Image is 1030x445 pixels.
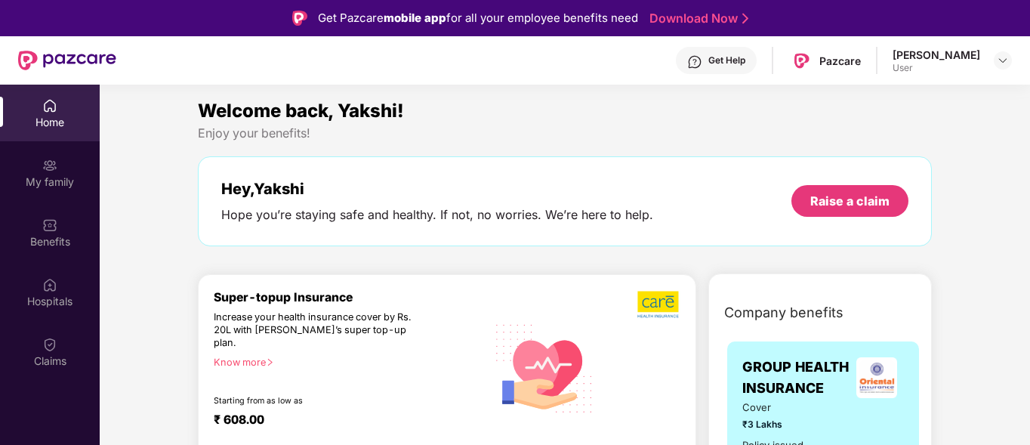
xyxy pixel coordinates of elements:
[893,62,980,74] div: User
[221,180,653,198] div: Hey, Yakshi
[384,11,446,25] strong: mobile app
[198,125,932,141] div: Enjoy your benefits!
[214,290,486,304] div: Super-topup Insurance
[893,48,980,62] div: [PERSON_NAME]
[214,357,477,367] div: Know more
[724,302,843,323] span: Company benefits
[819,54,861,68] div: Pazcare
[214,311,421,350] div: Increase your health insurance cover by Rs. 20L with [PERSON_NAME]’s super top-up plan.
[997,54,1009,66] img: svg+xml;base64,PHN2ZyBpZD0iRHJvcGRvd24tMzJ4MzIiIHhtbG5zPSJodHRwOi8vd3d3LnczLm9yZy8yMDAwL3N2ZyIgd2...
[42,158,57,173] img: svg+xml;base64,PHN2ZyB3aWR0aD0iMjAiIGhlaWdodD0iMjAiIHZpZXdCb3g9IjAgMCAyMCAyMCIgZmlsbD0ibm9uZSIgeG...
[486,308,603,427] img: svg+xml;base64,PHN2ZyB4bWxucz0iaHR0cDovL3d3dy53My5vcmcvMjAwMC9zdmciIHhtbG5zOnhsaW5rPSJodHRwOi8vd3...
[42,277,57,292] img: svg+xml;base64,PHN2ZyBpZD0iSG9zcGl0YWxzIiB4bWxucz0iaHR0cDovL3d3dy53My5vcmcvMjAwMC9zdmciIHdpZHRoPS...
[42,337,57,352] img: svg+xml;base64,PHN2ZyBpZD0iQ2xhaW0iIHhtbG5zPSJodHRwOi8vd3d3LnczLm9yZy8yMDAwL3N2ZyIgd2lkdGg9IjIwIi...
[214,413,471,431] div: ₹ 608.00
[214,396,422,406] div: Starting from as low as
[266,358,274,366] span: right
[742,417,813,431] span: ₹3 Lakhs
[708,54,745,66] div: Get Help
[687,54,702,70] img: svg+xml;base64,PHN2ZyBpZD0iSGVscC0zMngzMiIgeG1sbnM9Imh0dHA6Ly93d3cudzMub3JnLzIwMDAvc3ZnIiB3aWR0aD...
[221,207,653,223] div: Hope you’re staying safe and healthy. If not, no worries. We’re here to help.
[292,11,307,26] img: Logo
[810,193,890,209] div: Raise a claim
[42,218,57,233] img: svg+xml;base64,PHN2ZyBpZD0iQmVuZWZpdHMiIHhtbG5zPSJodHRwOi8vd3d3LnczLm9yZy8yMDAwL3N2ZyIgd2lkdGg9Ij...
[742,400,813,416] span: Cover
[198,100,404,122] span: Welcome back, Yakshi!
[791,50,813,72] img: Pazcare_Logo.png
[856,357,897,398] img: insurerLogo
[42,98,57,113] img: svg+xml;base64,PHN2ZyBpZD0iSG9tZSIgeG1sbnM9Imh0dHA6Ly93d3cudzMub3JnLzIwMDAvc3ZnIiB3aWR0aD0iMjAiIG...
[742,357,850,400] span: GROUP HEALTH INSURANCE
[742,11,748,26] img: Stroke
[637,290,680,319] img: b5dec4f62d2307b9de63beb79f102df3.png
[318,9,638,27] div: Get Pazcare for all your employee benefits need
[18,51,116,70] img: New Pazcare Logo
[649,11,744,26] a: Download Now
